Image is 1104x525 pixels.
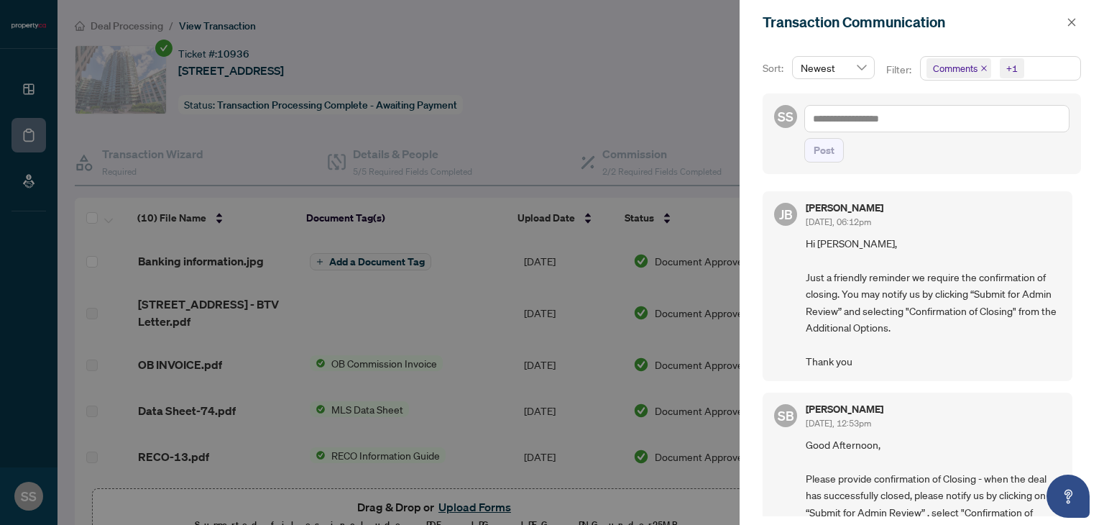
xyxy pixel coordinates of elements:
span: SB [778,406,794,426]
span: SS [778,106,793,127]
div: Transaction Communication [763,12,1062,33]
p: Sort: [763,60,786,76]
span: Newest [801,57,866,78]
span: JB [779,204,793,224]
h5: [PERSON_NAME] [806,404,883,414]
p: Filter: [886,62,914,78]
span: Comments [933,61,977,76]
span: Comments [926,58,991,78]
h5: [PERSON_NAME] [806,203,883,213]
span: [DATE], 12:53pm [806,418,871,429]
button: Post [804,138,844,163]
span: [DATE], 06:12pm [806,216,871,227]
span: close [1067,17,1077,27]
span: Hi [PERSON_NAME], Just a friendly reminder we require the confirmation of closing. You may notify... [806,235,1061,370]
div: +1 [1006,61,1018,76]
span: close [980,65,988,72]
button: Open asap [1046,475,1090,518]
